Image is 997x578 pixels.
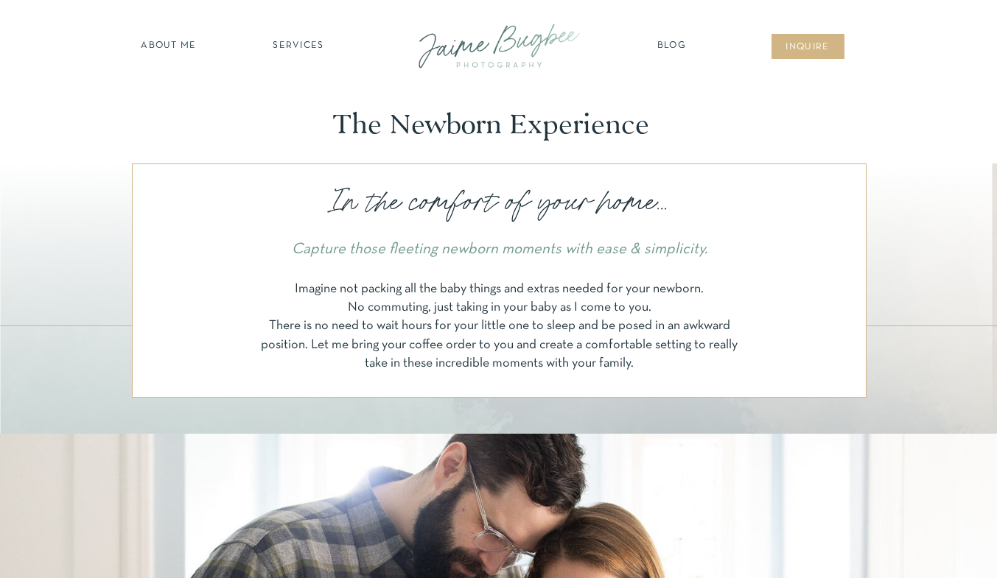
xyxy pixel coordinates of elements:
a: SERVICES [257,39,340,54]
a: about ME [137,39,201,54]
a: inqUIre [778,40,838,55]
i: Capture those fleeting newborn moments with ease & simplicity. [292,242,707,256]
p: Imagine not packing all the baby things and extras needed for your newborn. No commuting, just ta... [254,280,745,371]
p: In the comfort of your home... [248,181,750,223]
h1: The Newborn Experience [333,108,651,141]
a: Blog [654,39,690,54]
